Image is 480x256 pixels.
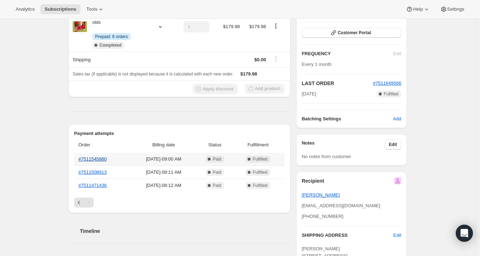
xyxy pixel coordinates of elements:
[87,5,151,49] div: Gift Subscription of 2 Monthly Tonies for 3-4 year olds
[68,52,174,67] th: Shipping
[133,141,194,148] span: Billing date
[302,177,324,184] h2: Recipient
[78,183,107,188] a: #7511471436
[302,232,393,239] h3: SHIPPING ADDRESS
[302,192,340,198] a: [PERSON_NAME]
[213,183,221,188] span: Paid
[133,156,194,163] span: [DATE] · 09:00 AM
[389,142,397,147] span: Edit
[236,141,280,148] span: Fulfillment
[45,6,76,12] span: Subscriptions
[86,6,97,12] span: Tools
[253,169,267,175] span: Fulfilled
[413,6,423,12] span: Help
[253,156,267,162] span: Fulfilled
[133,182,194,189] span: [DATE] · 08:12 AM
[302,203,380,208] span: [EMAIL_ADDRESS][DOMAIN_NAME]
[456,225,473,242] div: Open Intercom Messenger
[302,90,316,98] span: [DATE]
[373,80,401,86] a: #7511649566
[74,130,285,137] h2: Payment attempts
[373,80,401,87] button: #7511649566
[302,62,332,67] span: Every 1 month
[253,183,267,188] span: Fulfilled
[302,115,393,122] h6: Batching Settings
[249,24,266,29] span: $179.98
[213,169,221,175] span: Paid
[16,6,35,12] span: Analytics
[389,230,406,241] button: Edit
[302,154,351,159] span: No notes from customer
[241,71,257,77] span: $179.98
[82,4,109,14] button: Tools
[270,55,282,63] button: Shipping actions
[436,4,469,14] button: Settings
[78,156,107,162] a: #7511545880
[302,28,401,38] button: Customer Portal
[402,4,434,14] button: Help
[393,115,401,122] span: Add
[73,72,233,77] span: Sales tax (if applicable) is not displayed because it is calculated with each new order.
[302,140,385,150] h3: Notes
[223,24,240,29] span: $179.98
[133,169,194,176] span: [DATE] · 08:11 AM
[389,113,406,125] button: Add
[338,30,371,36] span: Customer Portal
[198,141,232,148] span: Status
[302,50,393,57] h2: FREQUENCY
[40,4,81,14] button: Subscriptions
[254,57,266,62] span: $0.00
[270,22,282,30] button: Product actions
[74,198,84,208] button: Previous
[78,169,107,175] a: #7511508913
[302,80,373,87] h2: LAST ORDER
[384,91,398,97] span: Fulfilled
[302,214,344,219] span: [PHONE_NUMBER]
[74,198,285,208] nav: Pagination
[447,6,464,12] span: Settings
[393,232,401,239] span: Edit
[95,34,128,40] span: Prepaid: 6 orders
[80,228,290,235] h2: Timeline
[11,4,39,14] button: Analytics
[213,156,221,162] span: Paid
[384,140,401,150] button: Edit
[74,137,131,153] th: Order
[99,42,122,48] span: Completed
